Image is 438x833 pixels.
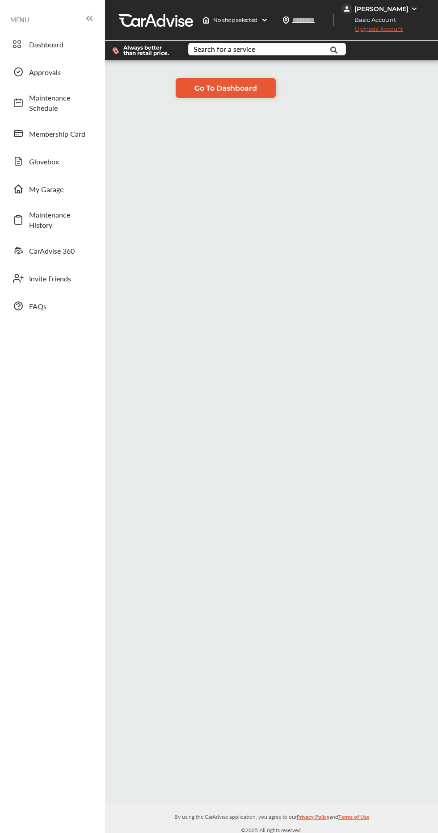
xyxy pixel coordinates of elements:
a: My Garage [8,177,96,201]
span: Membership Card [29,129,92,139]
span: Upgrade Account [341,25,403,37]
a: Approvals [8,60,96,84]
a: Go To Dashboard [176,78,276,98]
span: MENU [10,16,29,23]
a: Privacy Policy [297,812,329,825]
a: CarAdvise 360 [8,239,96,262]
a: Glovebox [8,150,96,173]
div: Search for a service [194,46,255,53]
span: Always better than retail price. [123,45,174,56]
a: Dashboard [8,33,96,56]
img: header-down-arrow.9dd2ce7d.svg [261,17,268,24]
a: Maintenance History [8,205,96,234]
img: jVpblrzwTbfkPYzPPzSLxeg0AAAAASUVORK5CYII= [341,4,352,14]
span: Invite Friends [29,273,92,284]
span: Maintenance Schedule [29,92,92,113]
span: Approvals [29,67,92,77]
span: Glovebox [29,156,92,167]
a: Membership Card [8,122,96,145]
span: Go To Dashboard [194,84,257,92]
img: location_vector.a44bc228.svg [282,17,290,24]
a: Terms of Use [338,812,369,825]
a: Invite Friends [8,267,96,290]
span: My Garage [29,184,92,194]
div: [PERSON_NAME] [354,5,409,13]
img: WGsFRI8htEPBVLJbROoPRyZpYNWhNONpIPPETTm6eUC0GeLEiAAAAAElFTkSuQmCC [411,5,418,13]
a: FAQs [8,294,96,318]
span: CarAdvise 360 [29,246,92,256]
span: FAQs [29,301,92,311]
span: Maintenance History [29,209,92,230]
span: Dashboard [29,39,92,50]
img: dollor_label_vector.a70140d1.svg [112,47,119,54]
span: Basic Account [342,15,403,25]
img: header-divider.bc55588e.svg [333,13,334,27]
p: By using the CarAdvise application, you agree to our and [105,812,438,821]
a: Maintenance Schedule [8,88,96,117]
span: No shop selected [213,17,257,24]
img: header-home-logo.8d720a4f.svg [202,17,210,24]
